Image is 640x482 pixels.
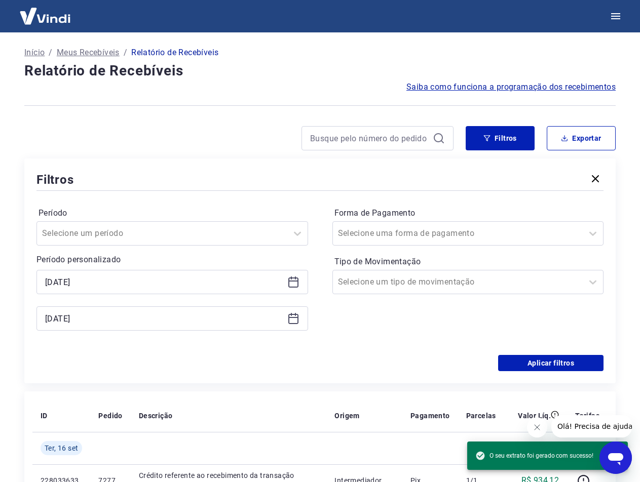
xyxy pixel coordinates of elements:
[24,47,45,59] a: Início
[12,1,78,31] img: Vindi
[575,411,599,421] p: Tarifas
[410,411,450,421] p: Pagamento
[36,172,74,188] h5: Filtros
[466,411,496,421] p: Parcelas
[41,411,48,421] p: ID
[139,411,173,421] p: Descrição
[98,411,122,421] p: Pedido
[45,311,283,326] input: Data final
[124,47,127,59] p: /
[24,61,616,81] h4: Relatório de Recebíveis
[334,207,602,219] label: Forma de Pagamento
[551,415,632,437] iframe: Mensagem da empresa
[547,126,616,150] button: Exportar
[45,443,78,453] span: Ter, 16 set
[599,441,632,474] iframe: Botão para abrir a janela de mensagens
[49,47,52,59] p: /
[39,207,306,219] label: Período
[57,47,120,59] a: Meus Recebíveis
[36,254,308,266] p: Período personalizado
[334,411,359,421] p: Origem
[45,274,283,290] input: Data inicial
[518,411,551,421] p: Valor Líq.
[131,47,218,59] p: Relatório de Recebíveis
[406,81,616,93] a: Saiba como funciona a programação dos recebimentos
[310,131,429,146] input: Busque pelo número do pedido
[475,451,593,461] span: O seu extrato foi gerado com sucesso!
[466,126,535,150] button: Filtros
[6,7,85,15] span: Olá! Precisa de ajuda?
[498,355,604,371] button: Aplicar filtros
[334,256,602,268] label: Tipo de Movimentação
[527,417,547,437] iframe: Fechar mensagem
